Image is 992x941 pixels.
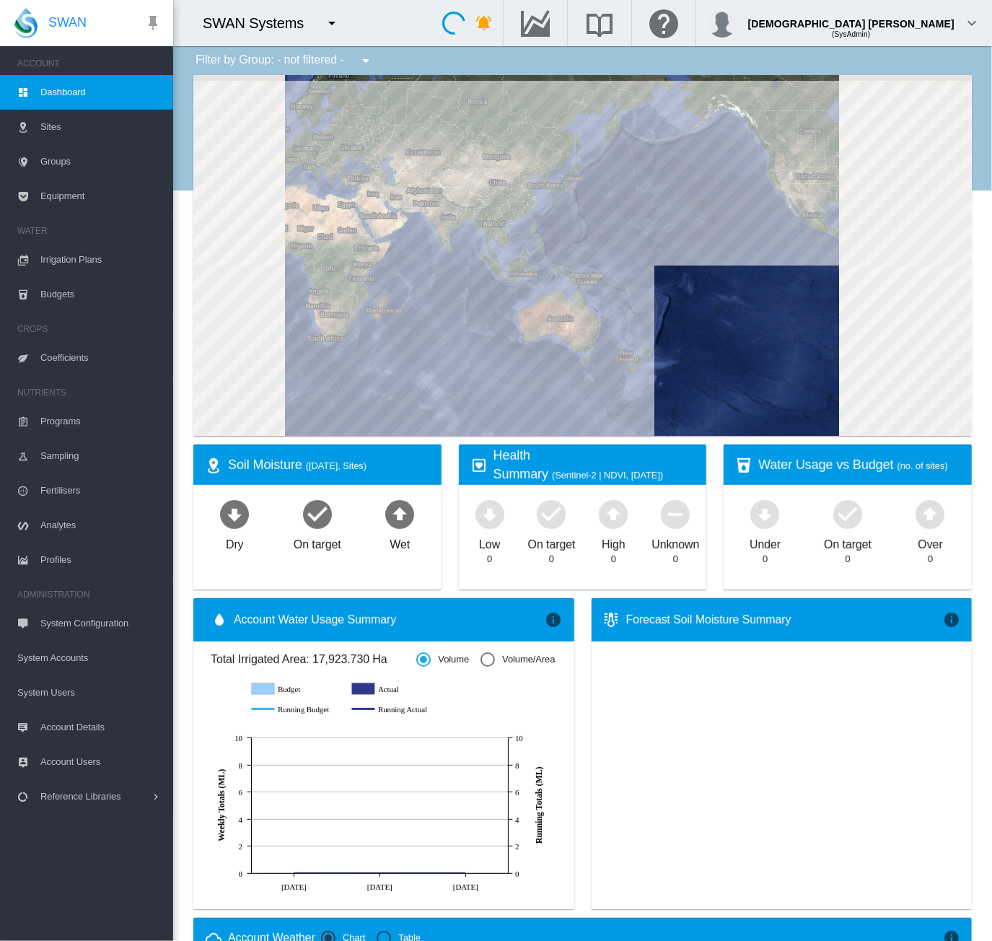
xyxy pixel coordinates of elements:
div: Soil Moisture [228,456,430,474]
span: Irrigation Plans [40,242,162,277]
md-icon: icon-thermometer-lines [603,611,620,629]
div: Forecast Soil Moisture Summary [626,612,944,628]
div: 0 [611,553,616,566]
tspan: 4 [239,815,243,824]
md-radio-button: Volume/Area [480,653,555,667]
md-icon: icon-bell-ring [475,14,493,32]
md-icon: icon-minus-circle [658,496,693,531]
div: Unknown [651,531,699,553]
span: WATER [17,219,162,242]
md-icon: icon-arrow-down-bold-circle [748,496,783,531]
span: ([DATE], Sites) [306,460,366,471]
div: [DEMOGRAPHIC_DATA] [PERSON_NAME] [748,11,954,25]
span: Dashboard [40,75,162,110]
md-icon: icon-checkbox-marked-circle [830,496,865,531]
md-icon: icon-pin [144,14,162,32]
span: Profiles [40,543,162,577]
span: Groups [40,144,162,179]
md-icon: icon-chevron-down [963,14,980,32]
div: 0 [928,553,933,566]
img: SWAN-Landscape-Logo-Colour-drop.png [14,8,38,38]
circle: Running Actual Aug 7 0 [377,870,382,876]
tspan: 10 [234,734,242,743]
span: CROPS [17,318,162,341]
tspan: Running Totals (ML) [534,766,544,844]
span: Equipment [40,179,162,214]
md-icon: icon-arrow-up-bold-circle [382,496,417,531]
span: Account Details [40,710,162,745]
span: NUTRIENTS [17,381,162,404]
span: SWAN [48,14,87,32]
button: icon-menu-down [317,9,346,38]
g: Actual [352,683,438,696]
tspan: 0 [239,870,243,878]
md-icon: icon-checkbox-marked-circle [300,496,335,531]
div: 0 [549,553,554,566]
div: 0 [673,553,678,566]
tspan: [DATE] [281,883,307,891]
div: Water Usage vs Budget [758,456,960,474]
button: icon-menu-down [351,46,380,75]
span: System Configuration [40,606,162,641]
span: System Users [17,675,162,710]
div: 0 [487,553,492,566]
span: Sampling [40,439,162,473]
div: On target [294,531,341,553]
div: Under [750,531,781,553]
div: On target [528,531,576,553]
tspan: 6 [515,788,519,797]
md-icon: icon-arrow-up-bold-circle [913,496,948,531]
md-icon: icon-arrow-up-bold-circle [596,496,631,531]
md-icon: icon-water [211,611,228,629]
md-icon: icon-arrow-down-bold-circle [217,496,252,531]
md-icon: icon-information [545,611,563,629]
md-icon: Click here for help [646,14,681,32]
img: profile.jpg [708,9,737,38]
button: icon-bell-ring [470,9,499,38]
div: 0 [845,553,850,566]
span: ACCOUNT [17,52,162,75]
tspan: 8 [239,761,243,770]
md-icon: icon-map-marker-radius [205,457,222,474]
div: SWAN Systems [203,13,317,33]
span: Total Irrigated Area: 17,923.730 Ha [211,652,416,668]
tspan: [DATE] [453,883,478,891]
div: Wet [390,531,410,553]
tspan: 10 [515,734,523,743]
span: Reference Libraries [40,779,150,814]
div: Dry [226,531,244,553]
tspan: [DATE] [367,883,392,891]
tspan: 6 [239,788,243,797]
circle: Running Actual Jul 31 0 [291,870,297,876]
tspan: 2 [239,842,242,851]
span: (no. of sites) [897,460,948,471]
md-icon: icon-menu-down [357,52,374,69]
span: Budgets [40,277,162,312]
md-icon: Go to the Data Hub [518,14,553,32]
g: Running Actual [352,703,438,716]
md-icon: icon-checkbox-marked-circle [534,496,569,531]
md-icon: icon-heart-box-outline [470,457,488,474]
tspan: 8 [515,761,519,770]
span: System Accounts [17,641,162,675]
span: Programs [40,404,162,439]
md-icon: icon-cup-water [735,457,752,474]
md-icon: icon-arrow-down-bold-circle [473,496,507,531]
span: (Sentinel-2 | NDVI, [DATE]) [552,470,663,481]
md-radio-button: Volume [416,653,469,667]
div: On target [824,531,872,553]
span: Coefficients [40,341,162,375]
span: ADMINISTRATION [17,583,162,606]
span: Account Users [40,745,162,779]
div: 0 [763,553,768,566]
tspan: 0 [515,870,519,878]
tspan: 4 [515,815,519,824]
div: Filter by Group: - not filtered - [185,46,385,75]
div: Health Summary [493,447,695,483]
tspan: 2 [515,842,519,851]
circle: Running Actual Aug 14 0 [462,870,468,876]
md-icon: icon-menu-down [323,14,341,32]
md-icon: Search the knowledge base [582,14,617,32]
span: Sites [40,110,162,144]
tspan: Weekly Totals (ML) [216,769,227,841]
